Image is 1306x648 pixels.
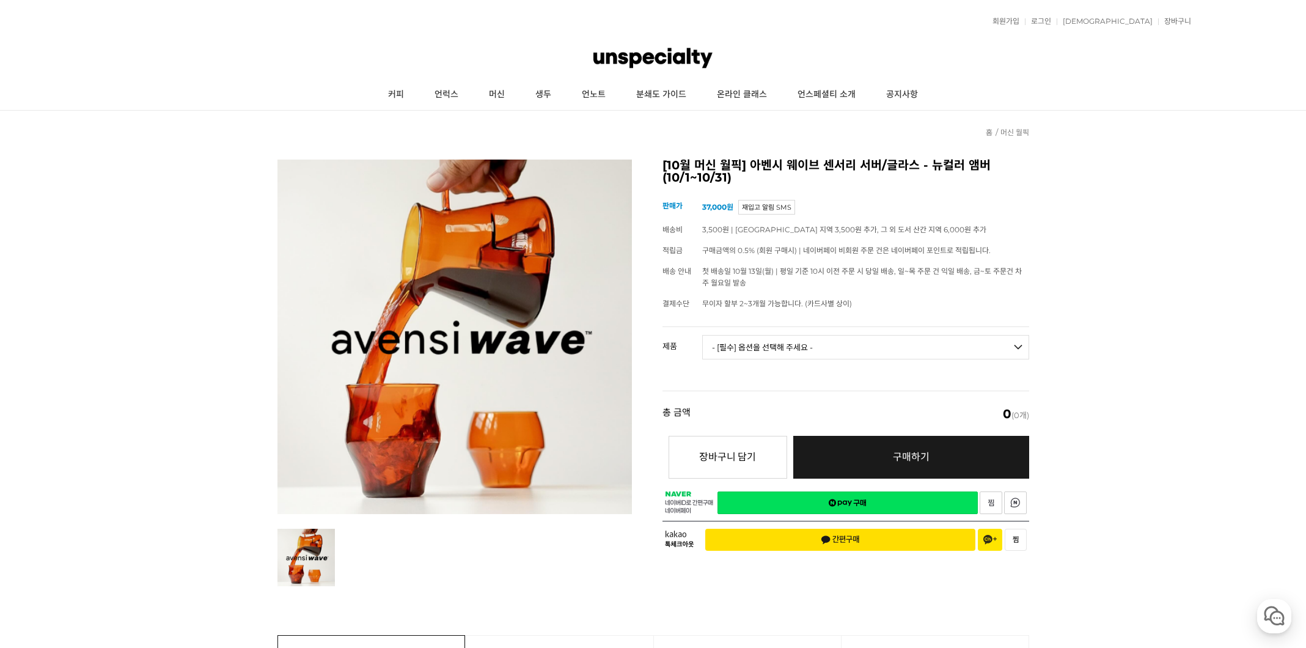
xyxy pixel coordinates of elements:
span: 무이자 할부 2~3개월 가능합니다. (카드사별 상이) [702,299,852,308]
a: 장바구니 [1158,18,1191,25]
span: 찜 [1013,536,1019,544]
strong: 37,000원 [702,202,733,212]
button: 간편구매 [705,529,975,551]
a: 새창 [717,492,978,514]
a: 커피 [373,79,419,110]
span: 결제수단 [662,299,689,308]
a: 홈 [986,128,992,137]
img: [10월 머신 월픽] 아벤시 웨이브 센서리 서버/글라스 - 뉴컬러 앰버 (10/1~10/31) [277,160,632,514]
th: 제품 [662,327,702,355]
span: 카카오 톡체크아웃 [665,531,696,548]
span: 구매하기 [893,451,930,463]
span: 3,500원 | [GEOGRAPHIC_DATA] 지역 3,500원 추가, 그 외 도서 산간 지역 6,000원 추가 [702,225,986,234]
a: 온라인 클래스 [702,79,782,110]
span: (0개) [1003,408,1029,420]
a: 분쇄도 가이드 [621,79,702,110]
span: 판매가 [662,201,683,210]
a: [DEMOGRAPHIC_DATA] [1057,18,1153,25]
span: 배송 안내 [662,267,691,276]
strong: 총 금액 [662,408,691,420]
a: 로그인 [1025,18,1051,25]
button: 채널 추가 [978,529,1002,551]
em: 0 [1003,407,1011,421]
span: 첫 배송일 10월 13일(월) | 평일 기준 10시 이전 주문 시 당일 배송, 일~목 주문 건 익일 배송, 금~토 주문건 차주 월요일 발송 [702,267,1022,287]
button: 장바구니 담기 [669,436,787,479]
a: 머신 월픽 [1000,128,1029,137]
a: 머신 [474,79,520,110]
a: 생두 [520,79,567,110]
a: 언럭스 [419,79,474,110]
a: 새창 [1004,492,1027,514]
a: 구매하기 [793,436,1029,479]
span: 구매금액의 0.5% (회원 구매시) | 네이버페이 비회원 주문 건은 네이버페이 포인트로 적립됩니다. [702,246,991,255]
span: 간편구매 [821,535,860,545]
a: 언스페셜티 소개 [782,79,871,110]
a: 새창 [980,492,1002,514]
span: 채널 추가 [983,535,997,545]
span: 적립금 [662,246,683,255]
button: 찜 [1005,529,1027,551]
h2: [10월 머신 월픽] 아벤시 웨이브 센서리 서버/글라스 - 뉴컬러 앰버 (10/1~10/31) [662,160,1029,183]
img: 언스페셜티 몰 [593,40,712,76]
a: 회원가입 [986,18,1019,25]
a: 공지사항 [871,79,933,110]
a: 언노트 [567,79,621,110]
span: 배송비 [662,225,683,234]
